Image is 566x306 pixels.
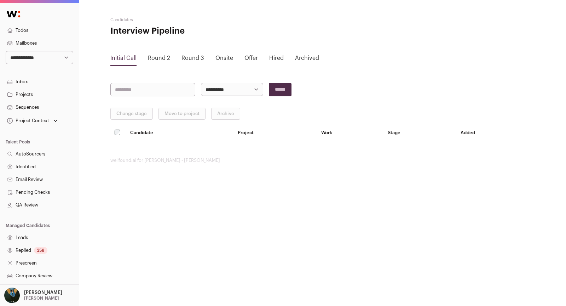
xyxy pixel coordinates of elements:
[317,125,383,141] th: Work
[34,247,47,254] div: 358
[383,125,456,141] th: Stage
[3,7,24,21] img: Wellfound
[233,125,317,141] th: Project
[110,17,252,23] h2: Candidates
[269,55,284,61] a: Hired
[24,295,59,301] p: [PERSON_NAME]
[110,55,137,61] a: Initial Call
[110,25,252,37] h1: Interview Pipeline
[4,288,20,303] img: 12031951-medium_jpg
[126,125,233,141] th: Candidate
[3,288,64,303] button: Open dropdown
[6,116,59,126] button: Open dropdown
[6,118,49,124] div: Project Context
[456,125,535,141] th: Added
[148,55,170,61] a: Round 2
[181,55,204,61] a: Round 3
[215,55,233,61] a: Onsite
[24,290,62,295] p: [PERSON_NAME]
[244,55,258,61] a: Offer
[110,158,535,163] footer: wellfound:ai for [PERSON_NAME] - [PERSON_NAME]
[295,55,319,61] a: Archived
